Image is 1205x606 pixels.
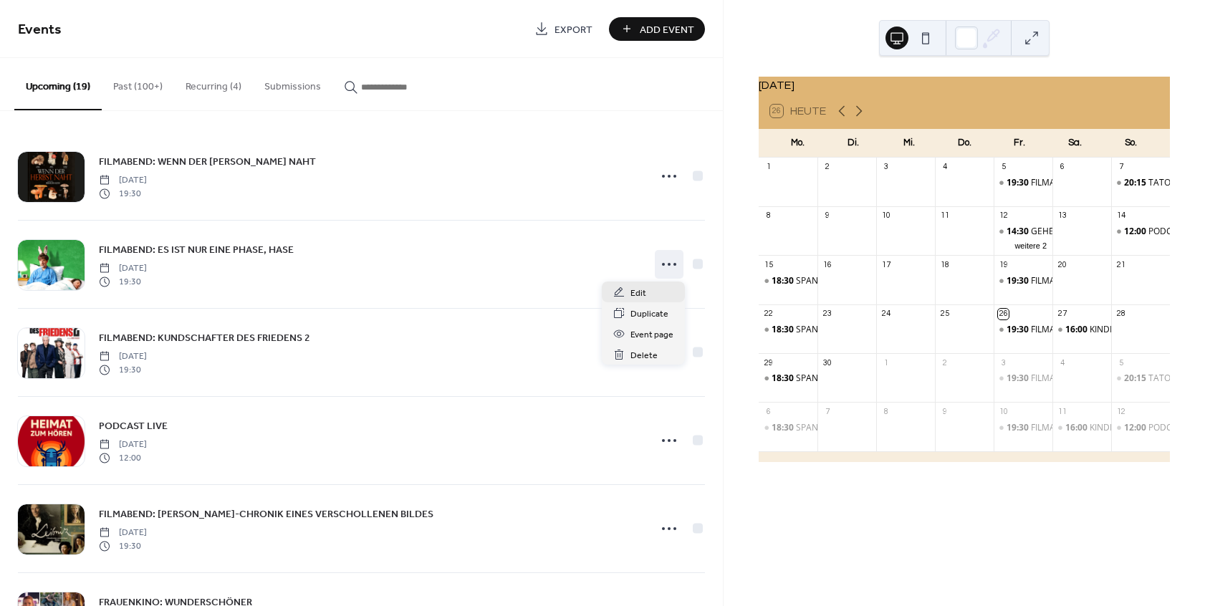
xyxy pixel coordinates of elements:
[99,155,316,170] span: FILMABEND: WENN DER [PERSON_NAME] NAHT
[939,162,950,173] div: 4
[1115,259,1126,270] div: 21
[1115,309,1126,319] div: 28
[939,406,950,417] div: 9
[1057,211,1067,221] div: 13
[1031,275,1136,287] div: FILMABEND: WILDE MAUS
[1007,324,1031,336] span: 19:30
[1007,372,1031,385] span: 19:30
[555,22,592,37] span: Export
[99,241,294,258] a: FILMABEND: ES IST NUR EINE PHASE, HASE
[822,309,832,319] div: 23
[609,17,705,41] a: Add Event
[99,506,433,522] a: FILMABEND: [PERSON_NAME]-CHRONIK EINES VERSCHOLLENEN BILDES
[1057,259,1067,270] div: 20
[99,451,147,464] span: 12:00
[1007,177,1031,189] span: 19:30
[1057,357,1067,368] div: 4
[796,372,908,385] div: SPANISCH A1 AB LEKTION 1
[796,324,908,336] div: SPANISCH A1 AB LEKTION 1
[994,324,1052,336] div: FILMABEND: WENN DER HERBST NAHT
[1124,177,1148,189] span: 20:15
[796,422,908,434] div: SPANISCH A1 AB LEKTION 1
[763,211,774,221] div: 8
[939,211,950,221] div: 11
[1115,162,1126,173] div: 7
[994,177,1052,189] div: FILMABEND: DIE SCHÖNSTE ZEIT UNSERES LEBENS
[939,259,950,270] div: 18
[1031,372,1204,385] div: FILMABEND: ES IST NUR EINE PHASE, HASE
[763,357,774,368] div: 29
[770,129,825,158] div: Mo.
[759,324,817,336] div: SPANISCH A1 AB LEKTION 1
[99,153,316,170] a: FILMABEND: WENN DER [PERSON_NAME] NAHT
[994,275,1052,287] div: FILMABEND: WILDE MAUS
[99,330,310,346] a: FILMABEND: KUNDSCHAFTER DES FRIEDENS 2
[880,309,891,319] div: 24
[772,372,796,385] span: 18:30
[640,22,694,37] span: Add Event
[630,307,668,322] span: Duplicate
[998,162,1009,173] div: 5
[772,275,796,287] span: 18:30
[99,275,147,288] span: 19:30
[1007,422,1031,434] span: 19:30
[524,17,603,41] a: Export
[1124,372,1148,385] span: 20:15
[1057,309,1067,319] div: 27
[99,331,310,346] span: FILMABEND: KUNDSCHAFTER DES FRIEDENS 2
[1115,357,1126,368] div: 5
[99,526,147,539] span: [DATE]
[936,129,992,158] div: Do.
[102,58,174,109] button: Past (100+)
[763,406,774,417] div: 6
[99,174,147,187] span: [DATE]
[1111,226,1170,238] div: PODCAST LIVE
[759,275,817,287] div: SPANISCH A1 AB LEKTION 1
[1124,422,1148,434] span: 12:00
[1124,226,1148,238] span: 12:00
[99,539,147,552] span: 19:30
[99,187,147,200] span: 19:30
[1047,129,1103,158] div: Sa.
[881,129,936,158] div: Mi.
[998,309,1009,319] div: 26
[880,211,891,221] div: 10
[880,259,891,270] div: 17
[630,286,646,301] span: Edit
[630,348,658,363] span: Delete
[998,211,1009,221] div: 12
[1115,406,1126,417] div: 12
[1007,226,1031,238] span: 14:30
[822,406,832,417] div: 7
[994,422,1052,434] div: FILMABEND: KUNDSCHAFTER DES FRIEDENS 2
[796,275,908,287] div: SPANISCH A1 AB LEKTION 1
[14,58,102,110] button: Upcoming (19)
[1009,239,1052,251] button: weitere 2
[772,324,796,336] span: 18:30
[1052,422,1111,434] div: KINDERKINO
[1090,324,1140,336] div: KINDERKINO
[1052,324,1111,336] div: KINDERKINO
[1007,275,1031,287] span: 19:30
[994,226,1052,238] div: GEHEISCHNISTAG: PAULETTE- EIN NEUER DEALER IST IN DER STADT
[759,422,817,434] div: SPANISCH A1 AB LEKTION 1
[880,406,891,417] div: 8
[939,309,950,319] div: 25
[1090,422,1140,434] div: KINDERKINO
[1111,177,1170,189] div: TATORT: GEMEINSAM SEHEN - GEMEINSAM ERMITTELN
[1115,211,1126,221] div: 14
[998,406,1009,417] div: 10
[822,162,832,173] div: 2
[630,327,673,342] span: Event page
[759,372,817,385] div: SPANISCH A1 AB LEKTION 1
[763,162,774,173] div: 1
[994,372,1052,385] div: FILMABEND: ES IST NUR EINE PHASE, HASE
[939,357,950,368] div: 2
[99,438,147,451] span: [DATE]
[763,259,774,270] div: 15
[253,58,332,109] button: Submissions
[826,129,881,158] div: Di.
[99,262,147,275] span: [DATE]
[992,129,1047,158] div: Fr.
[99,507,433,522] span: FILMABEND: [PERSON_NAME]-CHRONIK EINES VERSCHOLLENEN BILDES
